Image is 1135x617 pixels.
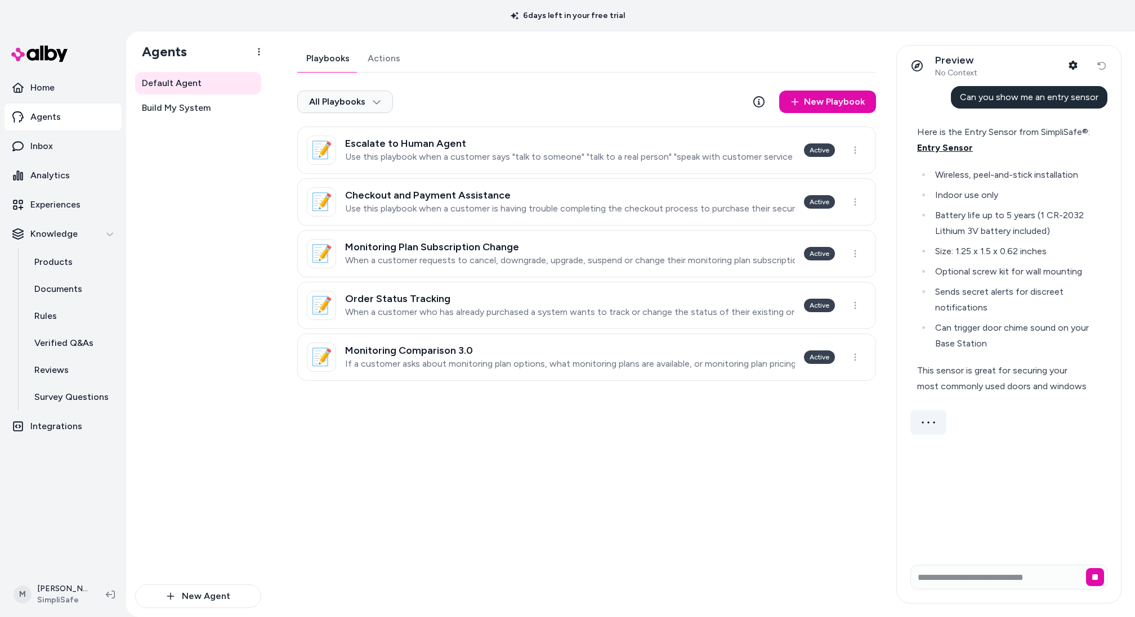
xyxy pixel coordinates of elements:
[30,81,55,94] p: Home
[34,336,93,350] p: Verified Q&As
[37,583,88,595] p: [PERSON_NAME]
[297,334,876,381] a: 📝Monitoring Comparison 3.0If a customer asks about monitoring plan options, what monitoring plans...
[34,255,73,269] p: Products
[935,54,977,67] p: Preview
[932,244,1091,259] li: Size: 1.25 x 1.5 x 0.62 inches
[135,584,261,608] button: New Agent
[345,345,795,356] h3: Monitoring Comparison 3.0
[309,96,381,107] span: All Playbooks
[133,43,187,60] h1: Agents
[135,97,261,119] a: Build My System
[23,303,122,330] a: Rules
[345,293,795,304] h3: Order Status Tracking
[23,276,122,303] a: Documents
[5,162,122,189] a: Analytics
[297,91,393,113] button: All Playbooks
[5,413,122,440] a: Integrations
[142,76,202,90] span: Default Agent
[932,167,1091,183] li: Wireless, peel-and-stick installation
[34,309,57,323] p: Rules
[804,350,835,364] div: Active
[359,45,409,72] button: Actions
[30,198,81,211] p: Experiences
[34,282,82,296] p: Documents
[345,203,795,214] p: Use this playbook when a customer is having trouble completing the checkout process to purchase t...
[917,124,1091,140] div: Here is the Entry Sensor from SimpliSafe®:
[345,255,795,266] p: When a customer requests to cancel, downgrade, upgrade, suspend or change their monitoring plan s...
[307,136,336,165] div: 📝
[932,264,1091,280] li: Optional screw kit for wall mounting
[7,577,97,613] button: M[PERSON_NAME]SimpliSafe
[307,343,336,372] div: 📝
[5,133,122,160] a: Inbox
[910,565,1107,589] input: Write your prompt here
[142,101,211,115] span: Build My System
[297,230,876,277] a: 📝Monitoring Plan Subscription ChangeWhen a customer requests to cancel, downgrade, upgrade, suspe...
[30,139,53,153] p: Inbox
[30,420,82,433] p: Integrations
[5,74,122,101] a: Home
[307,187,336,217] div: 📝
[932,284,1091,316] li: Sends secret alerts for discreet notifications
[30,227,78,241] p: Knowledge
[917,142,973,153] span: Entry Sensor
[30,110,61,124] p: Agents
[345,241,795,253] h3: Monitoring Plan Subscription Change
[34,363,69,377] p: Reviews
[5,220,122,247] button: Knowledge
[345,138,795,149] h3: Escalate to Human Agent
[307,239,336,268] div: 📝
[23,357,122,384] a: Reviews
[345,358,795,370] p: If a customer asks about monitoring plan options, what monitoring plans are available, or monitor...
[804,247,835,260] div: Active
[5,103,122,130] a: Agents
[11,46,68,62] img: alby Logo
[804,195,835,209] div: Active
[34,390,109,404] p: Survey Questions
[135,72,261,94] a: Default Agent
[779,91,876,113] a: New Playbook
[345,151,795,163] p: Use this playbook when a customer says "talk to someone" "talk to a real person" "speak with cust...
[5,191,122,218] a: Experiences
[345,307,795,318] p: When a customer who has already purchased a system wants to track or change the status of their e...
[23,330,122,357] a: Verified Q&As
[932,187,1091,203] li: Indoor use only
[345,190,795,201] h3: Checkout and Payment Assistance
[297,127,876,174] a: 📝Escalate to Human AgentUse this playbook when a customer says "talk to someone" "talk to a real ...
[917,363,1091,394] div: This sensor is great for securing your most commonly used doors and windows
[297,45,359,72] button: Playbooks
[23,249,122,276] a: Products
[37,595,88,606] span: SimpliSafe
[504,10,632,21] p: 6 days left in your free trial
[804,143,835,157] div: Active
[960,92,1098,102] span: Can you show me an entry sensor
[932,208,1091,239] li: Battery life up to 5 years (1 CR-2032 Lithium 3V battery included)
[14,586,32,604] span: M
[297,282,876,329] a: 📝Order Status TrackingWhen a customer who has already purchased a system wants to track or change...
[1086,568,1104,586] button: Stop generating
[297,178,876,226] a: 📝Checkout and Payment AssistanceUse this playbook when a customer is having trouble completing th...
[935,68,977,78] span: No Context
[804,299,835,312] div: Active
[23,384,122,411] a: Survey Questions
[307,291,336,320] div: 📝
[30,169,70,182] p: Analytics
[932,320,1091,352] li: Can trigger door chime sound on your Base Station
